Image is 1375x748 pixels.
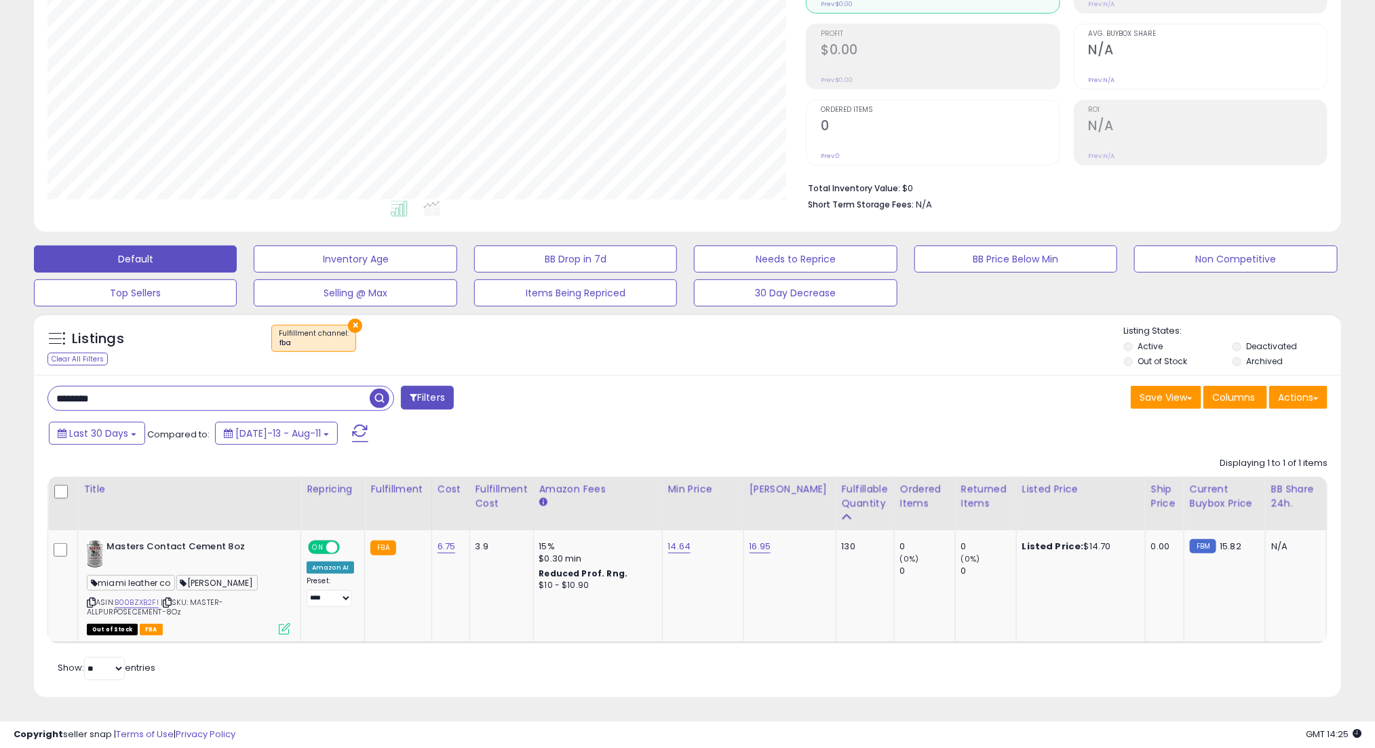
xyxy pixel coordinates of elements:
[1089,76,1115,84] small: Prev: N/A
[176,728,235,741] a: Privacy Policy
[474,279,677,307] button: Items Being Repriced
[279,338,349,348] div: fba
[474,245,677,273] button: BB Drop in 7d
[900,540,955,553] div: 0
[72,330,124,349] h5: Listings
[961,482,1011,511] div: Returned Items
[1138,355,1187,367] label: Out of Stock
[821,118,1059,136] h2: 0
[34,279,237,307] button: Top Sellers
[808,182,900,194] b: Total Inventory Value:
[539,482,657,496] div: Amazon Fees
[1089,118,1327,136] h2: N/A
[1220,540,1241,553] span: 15.82
[254,245,457,273] button: Inventory Age
[438,540,456,553] a: 6.75
[307,482,359,496] div: Repricing
[307,562,354,574] div: Amazon AI
[14,728,235,741] div: seller snap | |
[1138,340,1163,352] label: Active
[14,728,63,741] strong: Copyright
[668,482,738,496] div: Min Price
[34,245,237,273] button: Default
[1124,325,1341,338] p: Listing States:
[87,540,290,633] div: ASIN:
[1131,386,1201,409] button: Save View
[338,542,360,553] span: OFF
[900,482,950,511] div: Ordered Items
[279,328,349,349] span: Fulfillment channel :
[539,580,652,591] div: $10 - $10.90
[438,482,464,496] div: Cost
[808,179,1317,195] li: $0
[69,427,128,440] span: Last 30 Days
[916,198,932,211] span: N/A
[1246,355,1283,367] label: Archived
[1220,457,1328,470] div: Displaying 1 to 1 of 1 items
[1089,42,1327,60] h2: N/A
[235,427,321,440] span: [DATE]-13 - Aug-11
[476,540,523,553] div: 3.9
[147,428,210,441] span: Compared to:
[348,319,362,333] button: ×
[821,152,840,160] small: Prev: 0
[476,482,528,511] div: Fulfillment Cost
[87,575,175,591] span: miami leather co
[1190,482,1260,511] div: Current Buybox Price
[215,422,338,445] button: [DATE]-13 - Aug-11
[87,624,138,635] span: All listings that are currently out of stock and unavailable for purchase on Amazon
[1089,106,1327,114] span: ROI
[49,422,145,445] button: Last 30 Days
[1271,540,1316,553] div: N/A
[668,540,691,553] a: 14.64
[1134,245,1337,273] button: Non Competitive
[539,568,628,579] b: Reduced Prof. Rng.
[1190,539,1216,553] small: FBM
[1246,340,1297,352] label: Deactivated
[254,279,457,307] button: Selling @ Max
[539,496,547,509] small: Amazon Fees.
[961,553,980,564] small: (0%)
[914,245,1117,273] button: BB Price Below Min
[900,565,955,577] div: 0
[370,540,395,555] small: FBA
[140,624,163,635] span: FBA
[1203,386,1267,409] button: Columns
[821,106,1059,114] span: Ordered Items
[1022,540,1084,553] b: Listed Price:
[1151,540,1174,553] div: 0.00
[106,540,271,557] b: Masters Contact Cement 8oz
[47,353,108,366] div: Clear All Filters
[539,540,652,553] div: 15%
[1022,482,1140,496] div: Listed Price
[370,482,425,496] div: Fulfillment
[821,42,1059,60] h2: $0.00
[83,482,295,496] div: Title
[694,245,897,273] button: Needs to Reprice
[750,482,830,496] div: [PERSON_NAME]
[176,575,258,591] span: [PERSON_NAME]
[1151,482,1178,511] div: Ship Price
[58,661,155,674] span: Show: entries
[1022,540,1135,553] div: $14.70
[808,199,914,210] b: Short Term Storage Fees:
[401,386,454,410] button: Filters
[539,553,652,565] div: $0.30 min
[116,728,174,741] a: Terms of Use
[961,565,1016,577] div: 0
[694,279,897,307] button: 30 Day Decrease
[1271,482,1321,511] div: BB Share 24h.
[842,482,889,511] div: Fulfillable Quantity
[821,76,853,84] small: Prev: $0.00
[309,542,326,553] span: ON
[961,540,1016,553] div: 0
[1212,391,1255,404] span: Columns
[1089,31,1327,38] span: Avg. Buybox Share
[900,553,919,564] small: (0%)
[87,540,103,568] img: 41y6vv49QmL._SL40_.jpg
[1269,386,1328,409] button: Actions
[115,597,159,608] a: B00BZXB2FI
[87,597,223,617] span: | SKU: MASTER-ALLPURPOSECEMENT-8Oz
[1306,728,1361,741] span: 2025-09-11 14:25 GMT
[307,576,354,607] div: Preset:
